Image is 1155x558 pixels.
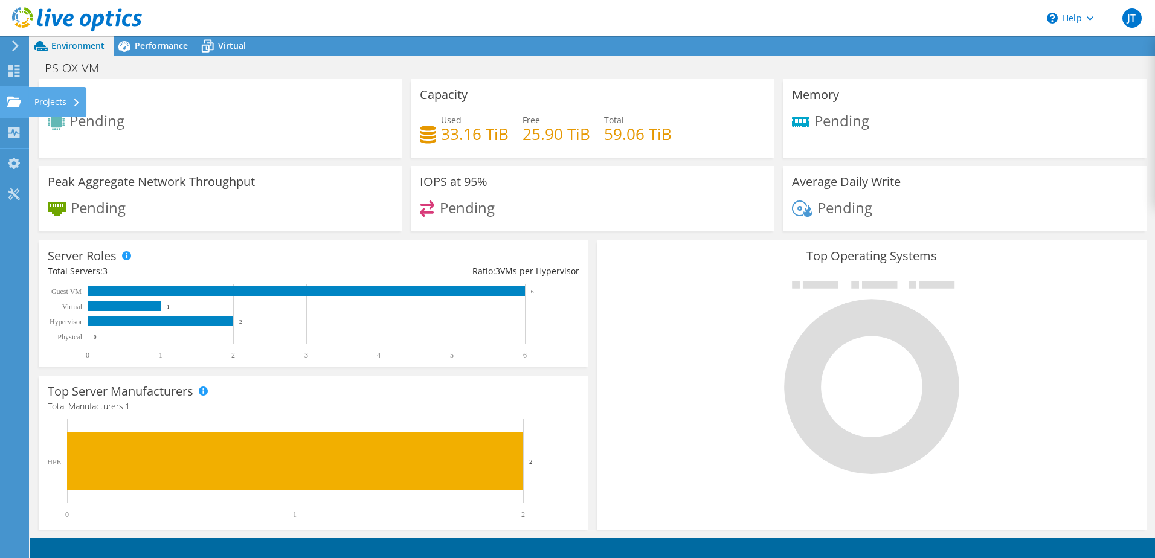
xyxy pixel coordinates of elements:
[50,318,82,326] text: Hypervisor
[531,289,534,295] text: 6
[28,87,86,117] div: Projects
[65,510,69,519] text: 0
[159,351,162,359] text: 1
[167,304,170,310] text: 1
[440,197,495,217] span: Pending
[48,385,193,398] h3: Top Server Manufacturers
[48,175,255,188] h3: Peak Aggregate Network Throughput
[62,303,83,311] text: Virtual
[604,127,672,141] h4: 59.06 TiB
[125,400,130,412] span: 1
[48,400,579,413] h4: Total Manufacturers:
[51,40,105,51] span: Environment
[523,127,590,141] h4: 25.90 TiB
[293,510,297,519] text: 1
[441,114,462,126] span: Used
[39,62,118,75] h1: PS-OX-VM
[218,40,246,51] span: Virtual
[48,249,117,263] h3: Server Roles
[450,351,454,359] text: 5
[314,265,579,278] div: Ratio: VMs per Hypervisor
[135,40,188,51] span: Performance
[523,114,540,126] span: Free
[47,458,61,466] text: HPE
[521,510,525,519] text: 2
[71,197,126,217] span: Pending
[817,197,872,217] span: Pending
[231,351,235,359] text: 2
[792,88,839,101] h3: Memory
[420,175,487,188] h3: IOPS at 95%
[48,265,314,278] div: Total Servers:
[495,265,500,277] span: 3
[377,351,381,359] text: 4
[51,287,82,296] text: Guest VM
[1122,8,1142,28] span: JT
[441,127,509,141] h4: 33.16 TiB
[57,333,82,341] text: Physical
[814,110,869,130] span: Pending
[1047,13,1058,24] svg: \n
[304,351,308,359] text: 3
[94,334,97,340] text: 0
[792,175,901,188] h3: Average Daily Write
[103,265,108,277] span: 3
[420,88,468,101] h3: Capacity
[69,111,124,130] span: Pending
[604,114,624,126] span: Total
[239,319,242,325] text: 2
[523,351,527,359] text: 6
[86,351,89,359] text: 0
[606,249,1137,263] h3: Top Operating Systems
[529,458,533,465] text: 2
